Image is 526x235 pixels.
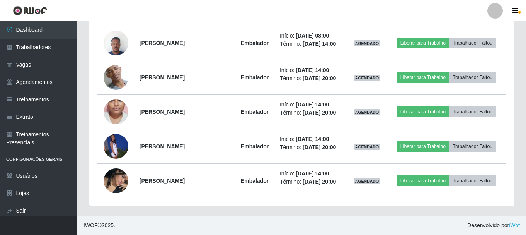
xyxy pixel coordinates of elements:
[397,141,449,152] button: Liberar para Trabalho
[397,38,449,48] button: Liberar para Trabalho
[104,26,128,59] img: 1732034222988.jpeg
[296,136,329,142] time: [DATE] 14:00
[140,109,185,115] strong: [PERSON_NAME]
[296,67,329,73] time: [DATE] 14:00
[280,170,342,178] li: Início:
[354,40,381,46] span: AGENDADO
[303,178,336,185] time: [DATE] 20:00
[280,178,342,186] li: Término:
[303,41,336,47] time: [DATE] 14:00
[140,143,185,149] strong: [PERSON_NAME]
[241,74,269,81] strong: Embalador
[280,66,342,74] li: Início:
[509,222,520,228] a: iWof
[104,159,128,203] img: 1747150517411.jpeg
[280,101,342,109] li: Início:
[296,33,329,39] time: [DATE] 08:00
[449,72,496,83] button: Trabalhador Faltou
[449,175,496,186] button: Trabalhador Faltou
[303,75,336,81] time: [DATE] 20:00
[280,40,342,48] li: Término:
[280,135,342,143] li: Início:
[104,84,128,139] img: 1713530929914.jpeg
[13,6,47,15] img: CoreUI Logo
[140,40,185,46] strong: [PERSON_NAME]
[354,109,381,115] span: AGENDADO
[83,221,115,230] span: © 2025 .
[303,144,336,150] time: [DATE] 20:00
[241,40,269,46] strong: Embalador
[296,101,329,108] time: [DATE] 14:00
[280,32,342,40] li: Início:
[467,221,520,230] span: Desenvolvido por
[354,75,381,81] span: AGENDADO
[296,170,329,177] time: [DATE] 14:00
[83,222,98,228] span: IWOF
[354,144,381,150] span: AGENDADO
[449,38,496,48] button: Trabalhador Faltou
[354,178,381,184] span: AGENDADO
[241,143,269,149] strong: Embalador
[280,109,342,117] li: Término:
[397,175,449,186] button: Liberar para Trabalho
[449,141,496,152] button: Trabalhador Faltou
[280,143,342,151] li: Término:
[280,74,342,82] li: Término:
[241,178,269,184] strong: Embalador
[140,74,185,81] strong: [PERSON_NAME]
[397,72,449,83] button: Liberar para Trabalho
[303,110,336,116] time: [DATE] 20:00
[241,109,269,115] strong: Embalador
[104,134,128,159] img: 1745848645902.jpeg
[104,50,128,105] img: 1703894885814.jpeg
[140,178,185,184] strong: [PERSON_NAME]
[449,106,496,117] button: Trabalhador Faltou
[397,106,449,117] button: Liberar para Trabalho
